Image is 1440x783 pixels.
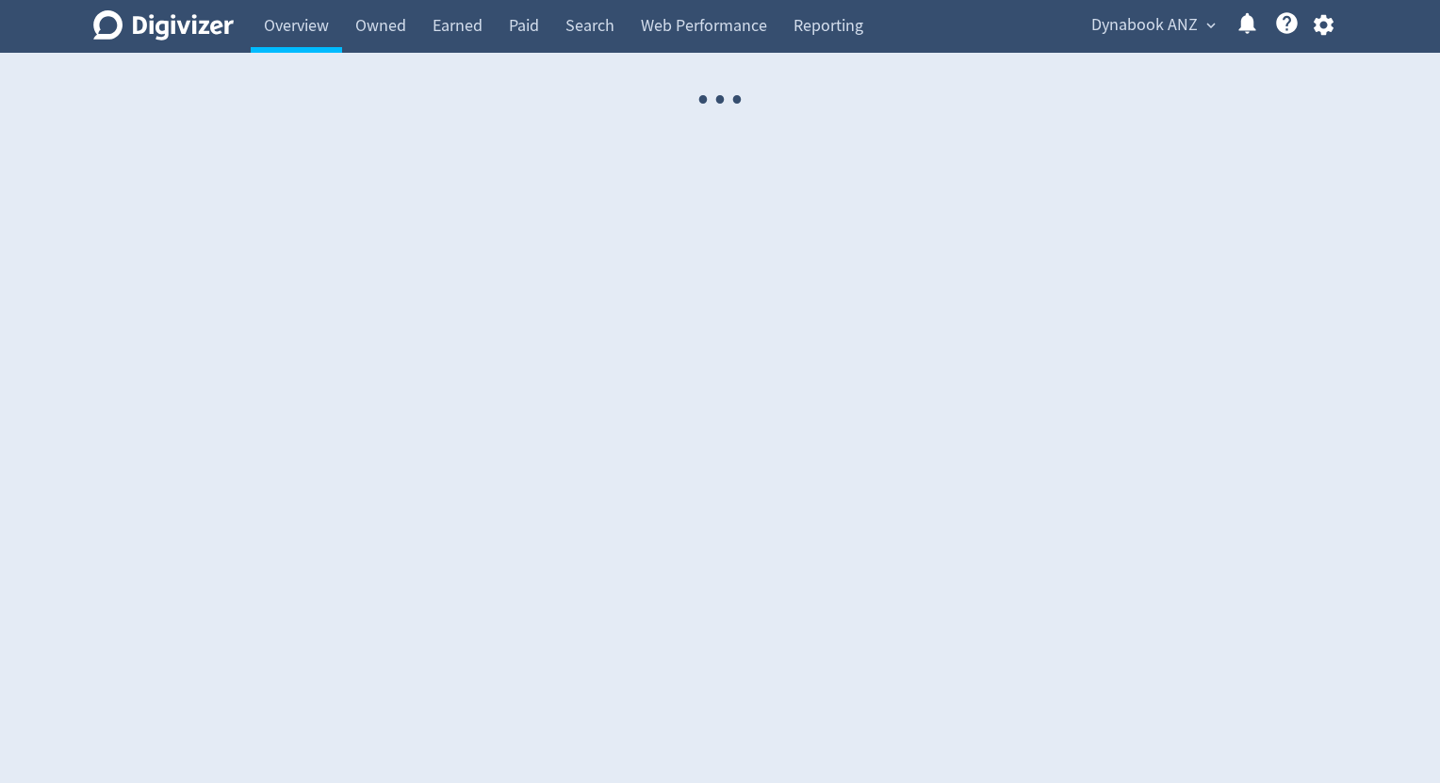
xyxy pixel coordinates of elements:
[1203,17,1219,34] span: expand_more
[695,53,712,148] span: ·
[1085,10,1220,41] button: Dynabook ANZ
[712,53,728,148] span: ·
[1091,10,1198,41] span: Dynabook ANZ
[728,53,745,148] span: ·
